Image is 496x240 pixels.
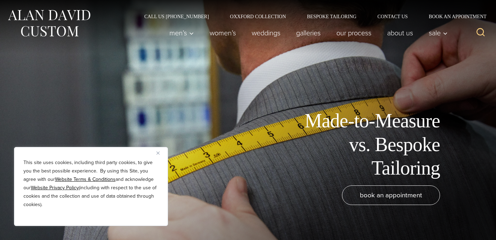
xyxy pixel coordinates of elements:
[31,184,79,191] a: Website Privacy Policy
[162,26,452,40] nav: Primary Navigation
[296,14,367,19] a: Bespoke Tailoring
[288,26,329,40] a: Galleries
[418,14,489,19] a: Book an Appointment
[282,109,440,180] h1: Made-to-Measure vs. Bespoke Tailoring
[156,149,165,157] button: Close
[23,158,159,209] p: This site uses cookies, including third party cookies, to give you the best possible experience. ...
[379,26,421,40] a: About Us
[360,190,422,200] span: book an appointment
[202,26,244,40] a: Women’s
[55,176,116,183] a: Website Terms & Conditions
[329,26,379,40] a: Our Process
[219,14,296,19] a: Oxxford Collection
[7,8,91,39] img: Alan David Custom
[156,151,160,155] img: Close
[429,29,448,36] span: Sale
[169,29,194,36] span: Men’s
[342,185,440,205] a: book an appointment
[244,26,288,40] a: weddings
[134,14,489,19] nav: Secondary Navigation
[367,14,418,19] a: Contact Us
[134,14,219,19] a: Call Us [PHONE_NUMBER]
[472,24,489,41] button: View Search Form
